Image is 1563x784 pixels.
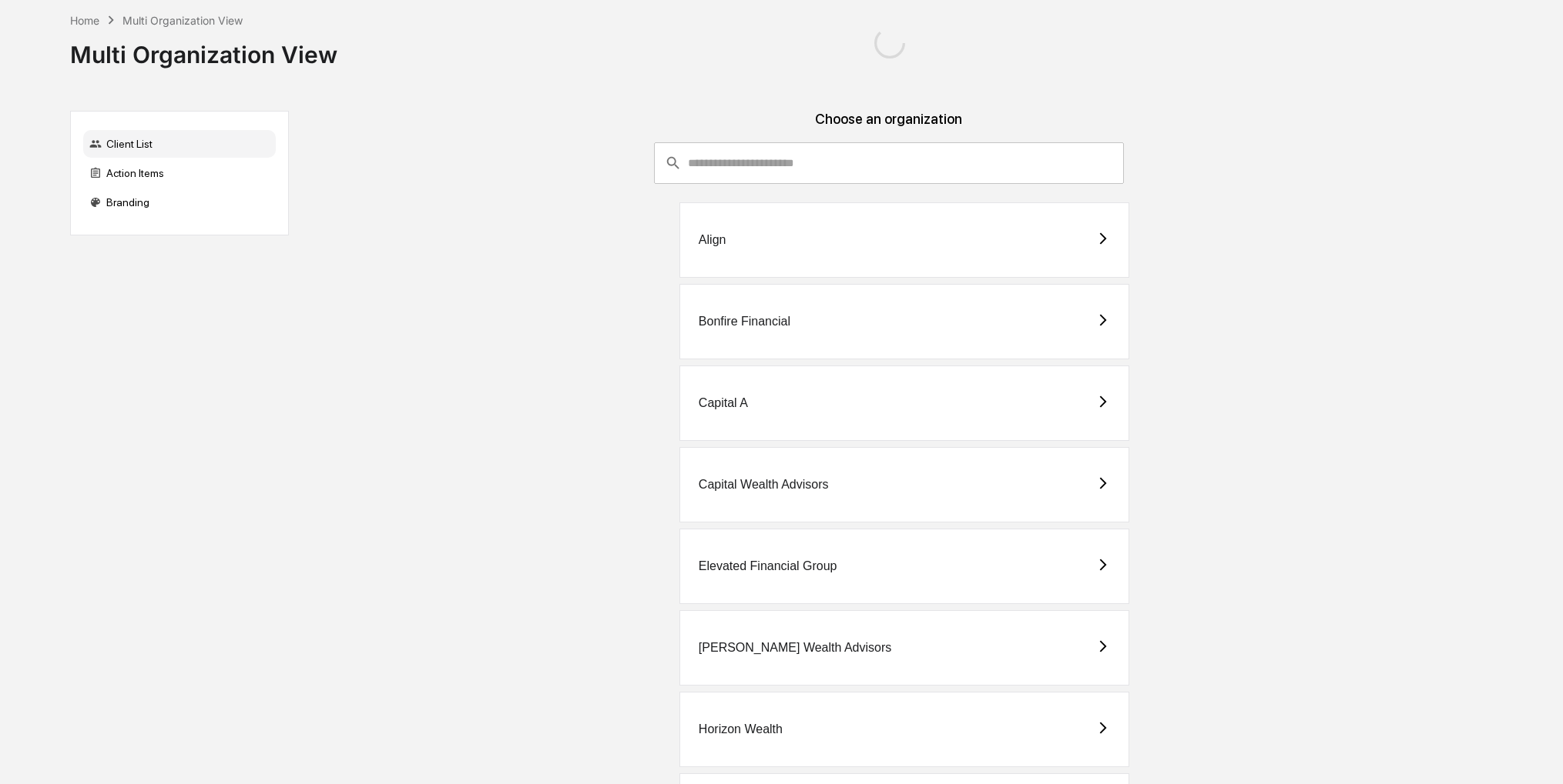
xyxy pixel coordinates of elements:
div: Branding [83,188,276,216]
div: consultant-dashboard__filter-organizations-search-bar [654,142,1124,184]
div: Multi Organization View [70,28,337,68]
div: Multi Organization View [122,14,243,27]
div: Bonfire Financial [699,315,790,329]
div: Choose an organization [301,111,1477,142]
div: Capital Wealth Advisors [699,478,829,492]
div: Elevated Financial Group [699,559,837,573]
div: Horizon Wealth [699,722,783,736]
div: Client List [83,130,276,158]
div: Capital A [699,396,748,410]
div: Home [70,14,99,27]
div: Action Items [83,159,276,187]
div: Align [699,233,726,247]
div: [PERSON_NAME] Wealth Advisors [699,641,891,655]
